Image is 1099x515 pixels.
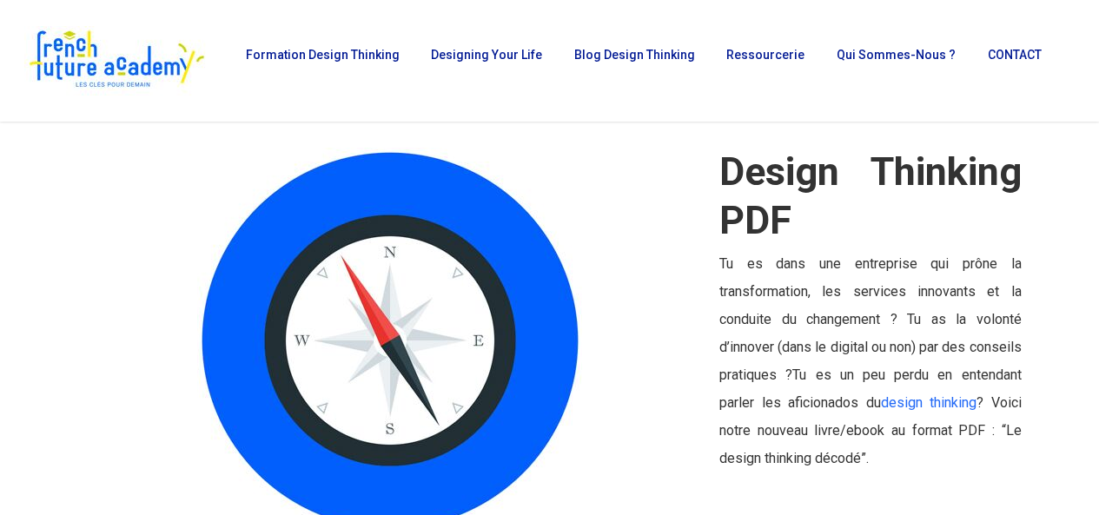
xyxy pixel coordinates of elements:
[566,49,700,73] a: Blog Design Thinking
[979,49,1049,73] a: CONTACT
[431,48,542,62] span: Designing Your Life
[881,394,977,411] a: design thinking
[988,48,1042,62] span: CONTACT
[422,49,548,73] a: Designing Your Life
[237,49,405,73] a: Formation Design Thinking
[24,26,208,96] img: French Future Academy
[837,48,956,62] span: Qui sommes-nous ?
[719,366,1022,466] span: Tu es un peu perdu en entendant parler les aficionados du ? Voici notre nouveau livre/ebook au fo...
[719,255,1022,383] span: Tu es dans une entreprise qui prône la transformation, les services innovants et la conduite du c...
[246,48,400,62] span: Formation Design Thinking
[718,49,811,73] a: Ressourcerie
[726,48,804,62] span: Ressourcerie
[719,148,1022,244] h1: Design Thinking PDF
[574,48,695,62] span: Blog Design Thinking
[828,49,961,73] a: Qui sommes-nous ?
